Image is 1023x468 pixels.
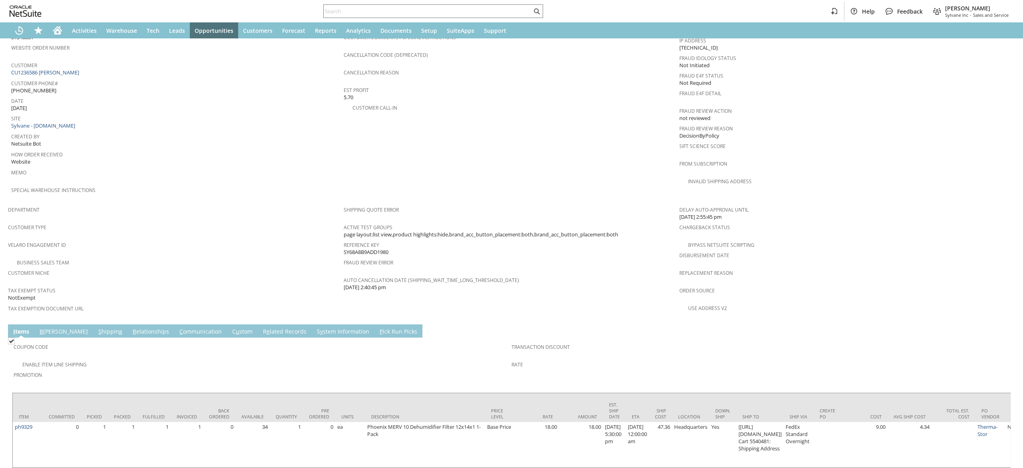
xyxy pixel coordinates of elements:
a: Bypass NetSuite Scripting [688,242,754,248]
a: Home [48,22,67,38]
td: FedEx Standard Overnight [784,422,814,468]
a: Fraud E4F Status [679,72,723,79]
a: Unrolled view on [1001,326,1010,336]
div: Invoiced [177,414,197,420]
div: Shortcuts [29,22,48,38]
span: S [98,328,102,335]
td: 1 [171,422,203,468]
div: Picked [87,414,102,420]
a: SuiteApps [442,22,479,38]
div: Available [241,414,264,420]
a: From Subscription [679,160,727,167]
div: Item [19,414,37,420]
a: Warehouse [102,22,142,38]
a: Chargeback Status [679,224,730,231]
a: Fraud Review Action [679,108,732,114]
svg: logo [10,6,42,17]
a: Active Test Groups [344,224,392,231]
a: Rate [511,361,523,368]
a: Fraud Review Error [344,259,393,266]
span: Warehouse [106,27,137,34]
a: Reports [310,22,341,38]
div: Price Level [491,408,509,420]
span: y [320,328,323,335]
td: 1 [137,422,171,468]
div: Total Est. Cost [937,408,969,420]
a: Enable Item Line Shipping [22,361,87,368]
span: [PERSON_NAME] [945,4,1009,12]
td: [DATE] 12:00:00 am [626,422,649,468]
span: SY68A8B9ADD1980 [344,248,388,256]
a: Promotion [14,372,42,378]
a: Fraud Review Reason [679,125,733,132]
span: Sylvane Inc [945,12,968,18]
a: Shipping Quote Error [344,206,399,213]
td: 0 [43,422,81,468]
svg: Recent Records [14,26,24,35]
a: Sift Science Score [679,143,726,150]
div: Rate [521,414,553,420]
svg: Home [53,26,62,35]
span: e [267,328,270,335]
span: Tech [147,27,159,34]
a: Setup [416,22,442,38]
div: Cost [850,414,882,420]
div: PO Vendor [981,408,999,420]
div: Down. Ship [715,408,730,420]
td: 18.00 [515,422,559,468]
div: Description [371,414,479,420]
div: Units [341,414,359,420]
a: Cancellation Reason [344,69,399,76]
a: Customer Call-in [352,104,397,111]
a: Tax Exemption Document URL [8,305,84,312]
div: Pre Ordered [309,408,329,420]
a: Forecast [277,22,310,38]
a: Special Warehouse Instructions [11,187,96,194]
span: Opportunities [195,27,233,34]
div: Avg Ship Cost [894,414,925,420]
span: Support [484,27,506,34]
div: Committed [49,414,75,420]
td: 34 [235,422,270,468]
td: 4.34 [888,422,931,468]
a: Order Source [679,287,715,294]
span: Help [862,8,875,15]
a: Tax Exempt Status [8,287,56,294]
span: [TECHNICAL_ID] [679,44,718,52]
td: 1 [81,422,108,468]
a: Fraud E4F Detail [679,90,721,97]
a: Recent Records [10,22,29,38]
a: Customers [238,22,277,38]
td: 0 [203,422,235,468]
a: Delay Auto-Approval Until [679,206,748,213]
td: Phoenix MERV 10 Dehumidifier Filter 12x14x1 1-Pack [365,422,485,468]
a: Communication [177,328,224,336]
div: Est. Ship Date [609,402,620,420]
span: Forecast [282,27,305,34]
div: Ship To [742,414,778,420]
a: Shipping [96,328,124,336]
a: Transaction Discount [511,344,570,350]
a: CU1236586 [PERSON_NAME] [11,69,81,76]
td: 1 [270,422,303,468]
a: Use Address V2 [688,305,727,312]
a: Customer Phone# [11,80,58,87]
a: Opportunities [190,22,238,38]
td: 1 [108,422,137,468]
a: Leads [164,22,190,38]
span: u [236,328,239,335]
a: Therma-Stor [977,423,997,438]
span: not reviewed [679,114,711,122]
a: Velaro Engagement ID [8,242,66,248]
a: Disbursement Date [679,252,729,259]
a: Custom [230,328,255,336]
span: 5.70 [344,94,353,101]
a: Sylvane - [DOMAIN_NAME] [11,122,77,129]
div: Amount [565,414,597,420]
div: Ship Via [790,414,808,420]
a: Support [479,22,511,38]
a: Invalid Shipping Address [688,178,752,185]
span: Sales and Service [973,12,1009,18]
a: Memo [11,169,26,176]
td: 47.36 [649,422,672,468]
